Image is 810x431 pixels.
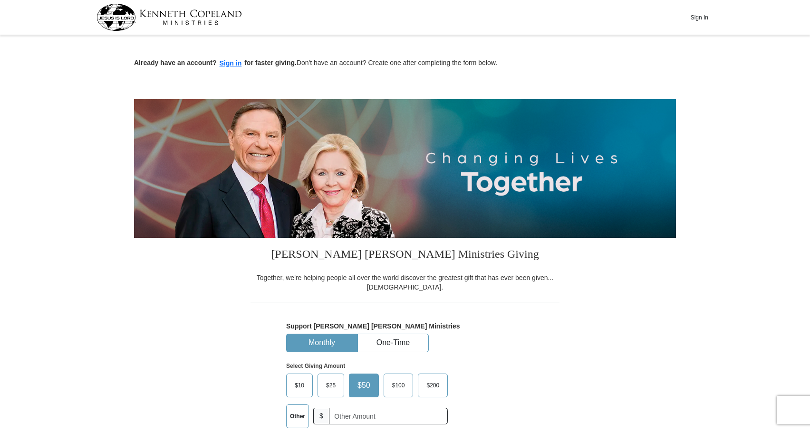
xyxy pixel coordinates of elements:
button: Sign In [685,10,714,25]
div: Together, we're helping people all over the world discover the greatest gift that has ever been g... [251,273,559,292]
span: $ [313,408,329,424]
img: kcm-header-logo.svg [96,4,242,31]
input: Other Amount [329,408,448,424]
button: Monthly [287,334,357,352]
strong: Already have an account? for faster giving. [134,59,297,66]
label: Other [287,405,309,428]
button: Sign in [217,58,245,69]
span: $200 [422,378,444,393]
strong: Select Giving Amount [286,363,345,369]
span: $100 [387,378,410,393]
span: $50 [353,378,375,393]
span: $25 [321,378,340,393]
span: $10 [290,378,309,393]
button: One-Time [358,334,428,352]
h5: Support [PERSON_NAME] [PERSON_NAME] Ministries [286,322,524,330]
h3: [PERSON_NAME] [PERSON_NAME] Ministries Giving [251,238,559,273]
p: Don't have an account? Create one after completing the form below. [134,58,676,69]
